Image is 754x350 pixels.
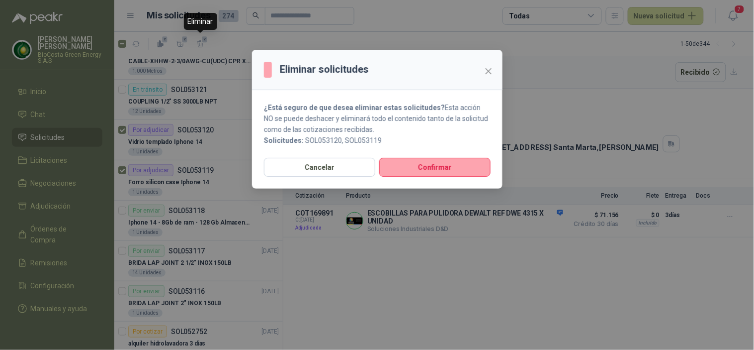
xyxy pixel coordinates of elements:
[264,135,491,146] p: SOL053120, SOL053119
[379,158,491,177] button: Confirmar
[485,67,493,75] span: close
[481,63,497,79] button: Close
[264,158,375,177] button: Cancelar
[264,102,491,135] p: Esta acción NO se puede deshacer y eliminará todo el contenido tanto de la solicitud como de las ...
[280,62,369,77] h3: Eliminar solicitudes
[264,136,304,144] b: Solicitudes:
[264,104,445,112] strong: ¿Está seguro de que desea eliminar estas solicitudes?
